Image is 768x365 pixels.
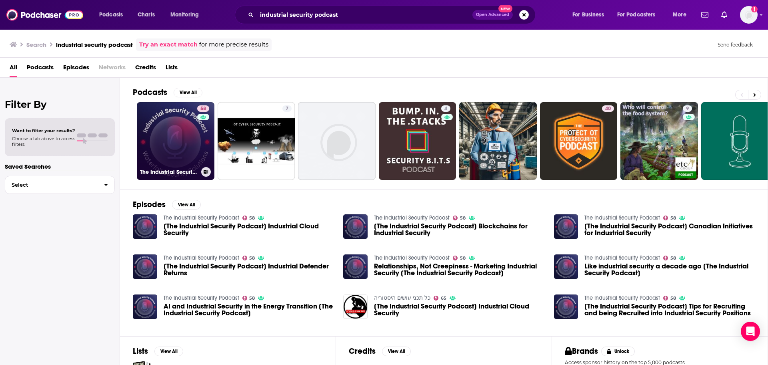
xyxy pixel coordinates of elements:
a: 65 [434,296,446,300]
a: 58 [663,296,676,300]
a: Charts [132,8,160,21]
a: All [10,61,17,77]
a: 58 [197,105,209,112]
img: [The Industrial Security Podcast] Blockchains for Industrial Security [343,214,368,239]
a: The Industrial Security Podcast [374,254,450,261]
a: 40 [602,105,614,112]
h2: Brands [565,346,598,356]
a: 58 [663,256,676,260]
h2: Podcasts [133,87,167,97]
a: 58 [453,216,466,220]
a: Relationships, Not Creepiness - Marketing Industrial Security [The Industrial Security Podcast] [374,263,544,276]
a: The Industrial Security Podcast [374,214,450,221]
span: New [498,5,513,12]
button: Send feedback [715,41,755,48]
a: Show notifications dropdown [718,8,730,22]
a: CreditsView All [349,346,411,356]
img: AI and Industrial Security in the Energy Transition [The Industrial Security Podcast] [133,294,157,319]
span: Logged in as tyllerbarner [740,6,758,24]
span: 58 [670,296,676,300]
span: For Podcasters [617,9,656,20]
span: 58 [249,216,255,220]
span: 65 [441,296,446,300]
img: [The Industrial Security Podcast] Industrial Cloud Security [133,214,157,239]
button: View All [382,347,411,356]
button: View All [172,200,201,210]
a: The Industrial Security Podcast [584,294,660,301]
a: Credits [135,61,156,77]
span: for more precise results [199,40,268,49]
a: 9 [683,105,692,112]
button: Open AdvancedNew [472,10,513,20]
a: The Industrial Security Podcast [584,214,660,221]
span: 4 [444,105,447,113]
a: [The Industrial Security Podcast] Industrial Defender Returns [133,254,157,279]
span: Networks [99,61,126,77]
span: 9 [686,105,689,113]
span: [The Industrial Security Podcast] Blockchains for Industrial Security [374,223,544,236]
a: 4 [441,105,450,112]
button: open menu [667,8,696,21]
span: 40 [605,105,611,113]
a: 4 [379,102,456,180]
a: Podcasts [27,61,54,77]
a: 58 [242,256,255,260]
span: 58 [460,256,466,260]
a: ListsView All [133,346,183,356]
span: Podcasts [99,9,123,20]
a: The Industrial Security Podcast [164,254,239,261]
h2: Filter By [5,99,115,110]
p: Saved Searches [5,163,115,170]
span: [The Industrial Security Podcast] Industrial Defender Returns [164,263,334,276]
button: View All [174,88,202,97]
a: Episodes [63,61,89,77]
img: Like industrial security a decade ago [The Industrial Security Podcast] [554,254,578,279]
a: 58 [453,256,466,260]
a: [The Industrial Security Podcast] Canadian Initiatives for Industrial Security [584,223,755,236]
span: 58 [249,256,255,260]
a: Like industrial security a decade ago [The Industrial Security Podcast] [584,263,755,276]
span: Choose a tab above to access filters. [12,136,75,147]
span: 58 [670,216,676,220]
a: [The Industrial Security Podcast] Tips for Recruiting and being Recruited into Industrial Securit... [584,303,755,317]
a: כל תכני עושים היסטוריה [374,294,430,301]
a: 7 [218,102,295,180]
a: The Industrial Security Podcast [584,254,660,261]
a: Lists [166,61,178,77]
a: [The Industrial Security Podcast] Industrial Cloud Security [164,223,334,236]
a: Try an exact match [139,40,198,49]
a: 58 [242,296,255,300]
h2: Credits [349,346,376,356]
span: More [673,9,686,20]
h2: Episodes [133,200,166,210]
div: Search podcasts, credits, & more... [242,6,543,24]
a: 58The Industrial Security Podcast [137,102,214,180]
span: [The Industrial Security Podcast] Industrial Cloud Security [374,303,544,317]
a: 40 [540,102,618,180]
a: Show notifications dropdown [698,8,712,22]
a: 7 [282,105,292,112]
span: 58 [200,105,206,113]
img: User Profile [740,6,758,24]
a: Podchaser - Follow, Share and Rate Podcasts [6,7,83,22]
h3: Search [26,41,46,48]
span: 58 [460,216,466,220]
input: Search podcasts, credits, & more... [257,8,472,21]
img: [The Industrial Security Podcast] Tips for Recruiting and being Recruited into Industrial Securit... [554,294,578,319]
img: [The Industrial Security Podcast] Canadian Initiatives for Industrial Security [554,214,578,239]
a: The Industrial Security Podcast [164,214,239,221]
img: Relationships, Not Creepiness - Marketing Industrial Security [The Industrial Security Podcast] [343,254,368,279]
a: AI and Industrial Security in the Energy Transition [The Industrial Security Podcast] [164,303,334,317]
a: EpisodesView All [133,200,201,210]
svg: Add a profile image [751,6,758,12]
